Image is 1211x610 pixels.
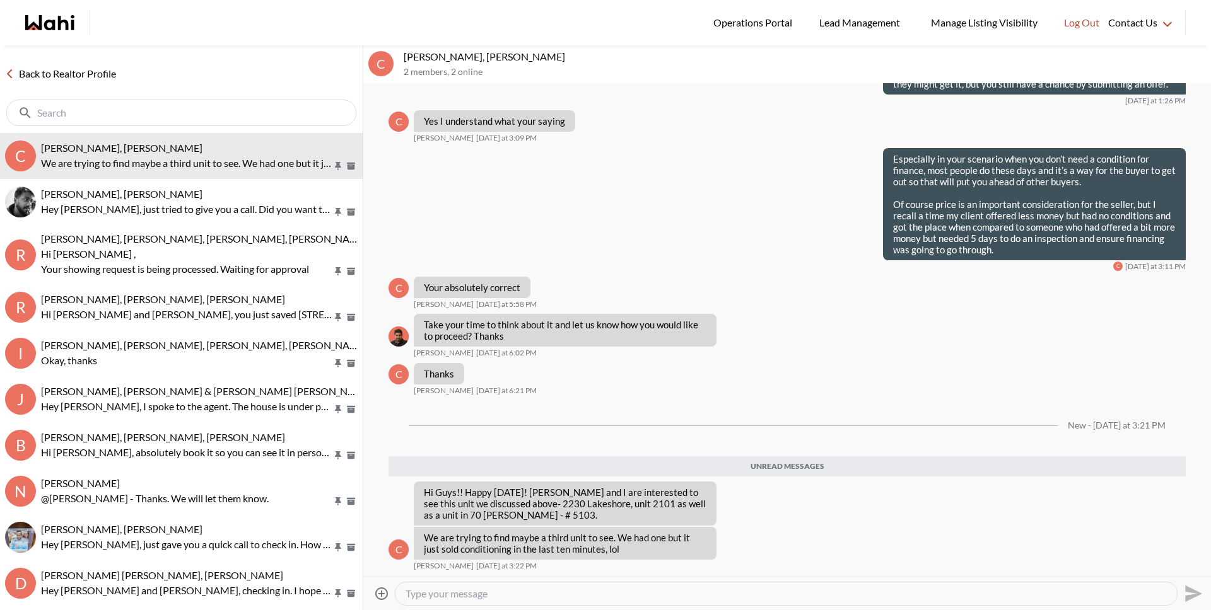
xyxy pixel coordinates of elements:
p: We are trying to find maybe a third unit to see. We had one but it just sold conditioning in the ... [41,156,332,171]
p: Your absolutely correct [424,282,520,293]
img: F [389,326,409,347]
div: New - [DATE] at 3:21 PM [1068,420,1166,431]
button: Pin [332,588,344,599]
img: E [5,522,36,553]
button: Archive [344,207,358,217]
p: Especially in your scenario when you don’t need a condition for finance, most people do these day... [893,153,1176,187]
p: Your showing request is being processed. Waiting for approval [41,262,332,277]
button: Pin [332,358,344,369]
img: S [5,187,36,217]
span: [PERSON_NAME], [PERSON_NAME], [PERSON_NAME] [41,293,285,305]
div: J [5,384,36,415]
div: B [5,430,36,461]
span: [PERSON_NAME], [PERSON_NAME] [41,188,202,200]
div: C [389,112,409,132]
p: [PERSON_NAME], [PERSON_NAME] [404,50,1206,63]
div: C [389,278,409,298]
time: 2025-09-02T22:02:31.090Z [476,348,537,358]
span: [PERSON_NAME] [414,348,474,358]
button: Pin [332,312,344,323]
span: [PERSON_NAME], [PERSON_NAME] [41,142,202,154]
span: [PERSON_NAME], [PERSON_NAME], [PERSON_NAME] [41,431,285,443]
span: [PERSON_NAME], [PERSON_NAME], [PERSON_NAME], [PERSON_NAME] [41,339,368,351]
span: Operations Portal [713,14,797,31]
p: Thanks [424,368,454,379]
div: Sourav Singh, Michelle [5,187,36,217]
p: Of course price is an important consideration for the seller, but I recall a time my client offer... [893,199,1176,255]
span: [PERSON_NAME] [414,133,474,143]
p: Yes I understand what your saying [424,115,565,127]
button: Archive [344,450,358,461]
p: Hey [PERSON_NAME], I spoke to the agent. The house is under power of sale so they haven't had any... [41,399,332,414]
button: Pin [332,496,344,507]
a: Wahi homepage [25,15,74,30]
p: @[PERSON_NAME] - Thanks. We will let them know. [41,491,332,506]
div: Faraz Azam [389,326,409,347]
p: Take your time to think about it and let us know how you would like to proceed? Thanks [424,319,706,342]
div: C [368,51,394,76]
p: Hi [PERSON_NAME] , [41,246,332,262]
div: C [5,141,36,171]
button: Archive [344,496,358,507]
span: Manage Listing Visibility [927,14,1041,31]
span: [PERSON_NAME], [PERSON_NAME] [41,523,202,535]
div: R [5,292,36,323]
div: C [389,364,409,384]
p: Hi Guys!! Happy [DATE]! [PERSON_NAME] and I are interested to see this unit we discussed above- 2... [424,486,706,521]
button: Pin [332,450,344,461]
button: Send [1178,579,1206,607]
time: 2025-09-02T22:21:37.641Z [476,386,537,396]
span: [PERSON_NAME] [41,477,120,489]
div: I [5,338,36,369]
div: C [1113,262,1123,271]
button: Archive [344,312,358,323]
button: Archive [344,266,358,277]
button: Archive [344,358,358,369]
time: 2025-09-05T19:22:33.232Z [476,561,537,571]
button: Archive [344,404,358,415]
span: Log Out [1064,14,1099,31]
input: Search [37,106,328,119]
button: Archive [344,542,358,553]
div: C [389,539,409,560]
p: We are trying to find maybe a third unit to see. We had one but it just sold conditioning in the ... [424,532,706,555]
div: R [5,239,36,270]
p: Hey [PERSON_NAME], just gave you a quick call to check in. How are things coming along for you? [41,537,332,552]
button: Pin [332,207,344,217]
span: [PERSON_NAME], [PERSON_NAME] & [PERSON_NAME] [PERSON_NAME] [41,385,373,397]
time: 2025-09-02T19:11:38.181Z [1125,262,1186,272]
span: [PERSON_NAME] [414,299,474,309]
div: D [5,568,36,599]
time: 2025-09-02T17:26:12.707Z [1125,96,1186,106]
button: Pin [332,266,344,277]
div: N [5,476,36,507]
p: Okay, thanks [41,353,332,368]
p: Hey [PERSON_NAME], just tried to give you a call. Did you want to re book the homes for viewing? [41,202,332,217]
span: [PERSON_NAME] [PERSON_NAME], [PERSON_NAME] [41,569,283,581]
button: Pin [332,161,344,171]
time: 2025-09-02T19:09:07.087Z [476,133,537,143]
span: [PERSON_NAME] [414,386,474,396]
p: 2 members , 2 online [404,67,1206,78]
div: Unread messages [389,456,1186,476]
button: Archive [344,161,358,171]
time: 2025-09-02T21:58:14.112Z [476,299,537,309]
p: Hi [PERSON_NAME] and [PERSON_NAME], you just saved [STREET_ADDRESS][PERSON_NAME]. Would you like ... [41,307,332,322]
button: Archive [344,588,358,599]
button: Pin [332,404,344,415]
textarea: Type your message [406,587,1167,600]
span: [PERSON_NAME] [414,561,474,571]
span: Lead Management [819,14,904,31]
p: Hi [PERSON_NAME], absolutely book it so you can see it in person as soon as you're back in [GEOGR... [41,445,332,460]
